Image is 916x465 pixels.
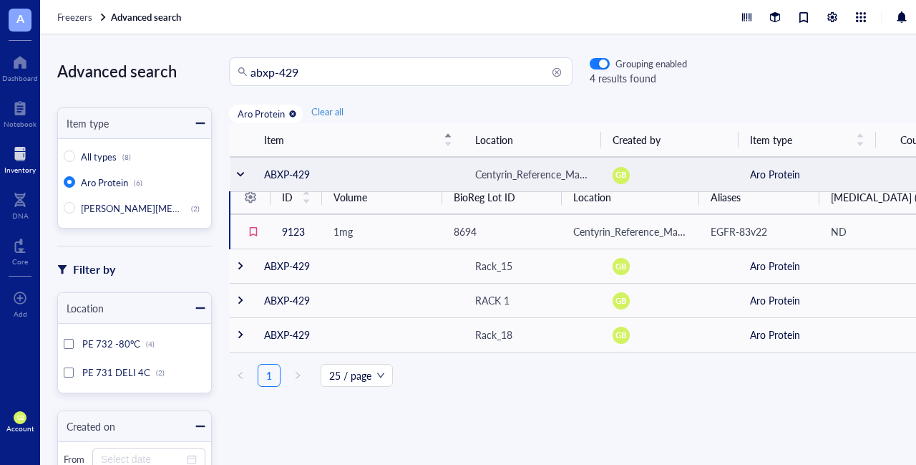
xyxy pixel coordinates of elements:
div: Centyrin_Reference_Material [475,166,590,182]
li: Next Page [286,364,309,387]
td: ABXP-429 [253,283,464,317]
th: Volume [322,181,442,214]
a: DNA [12,188,29,220]
a: 1 [258,365,280,386]
span: GB [615,329,627,341]
li: Previous Page [229,364,252,387]
th: Aliases [699,181,819,214]
td: ABXP-429 [253,317,464,352]
div: Notebook [4,120,36,128]
span: PE 732 -80°C [82,337,140,350]
span: GB [16,415,23,421]
th: Item [253,123,464,157]
button: right [286,364,309,387]
div: Core [12,257,28,266]
span: Aro Protein [81,176,128,189]
a: Freezers [57,11,108,24]
li: 1 [258,364,281,387]
div: (2) [191,204,200,213]
a: Notebook [4,97,36,128]
td: 8694 [442,214,562,249]
th: Location [562,181,699,214]
a: Dashboard [2,51,38,82]
td: ABXP-429 [253,157,464,191]
span: ND [831,224,847,239]
td: Aro Protein [739,283,876,317]
th: Location [464,123,601,157]
span: Item [264,132,435,148]
td: EGFR-83v22 [699,214,819,249]
span: 25 / page [329,365,384,386]
span: All types [81,150,117,163]
th: Created by [601,123,739,157]
span: GB [615,260,627,272]
span: left [236,371,245,380]
div: Rack_15 [475,258,512,274]
div: Centyrin_Reference_Material [573,224,688,239]
td: ABXP-429 [253,249,464,283]
div: 4 results found [590,70,687,86]
div: Inventory [4,166,36,174]
span: GB [615,169,627,181]
a: Core [12,234,28,266]
div: Rack_18 [475,327,512,342]
div: Location [58,300,104,316]
div: Advanced search [57,57,212,85]
div: (2) [156,368,165,377]
span: [PERSON_NAME][MEDICAL_DATA] [81,201,232,215]
th: Item type [739,123,876,157]
div: Filter by [73,260,115,279]
span: right [293,371,302,380]
div: Account [6,424,34,433]
td: 1mg [322,214,442,249]
span: ID [282,189,293,205]
div: Dashboard [2,74,38,82]
a: Inventory [4,143,36,174]
span: EGFR-83v22 [711,224,767,239]
div: Grouping enabled [615,57,687,70]
span: GB [615,294,627,307]
span: Clear all [311,105,343,118]
th: BioReg Lot ID [442,181,562,214]
td: Aro Protein [739,157,876,191]
span: Freezers [57,10,92,24]
div: Aro Protein [238,107,285,120]
div: (4) [146,340,155,348]
span: PE 731 DELI 4C [82,365,150,379]
div: Add [14,310,27,318]
div: Item type [58,115,109,131]
div: RACK 1 [475,292,510,308]
span: Item type [750,132,847,148]
th: ID [271,181,322,214]
td: 9123 [271,214,322,249]
span: A [16,9,24,27]
div: Created on [58,418,115,434]
td: Aro Protein [739,249,876,283]
td: Aro Protein [739,317,876,352]
span: 8694 [454,224,477,239]
div: (6) [134,178,142,187]
div: Page Size [321,364,393,387]
div: (8) [122,153,131,161]
button: Clear all [308,103,346,120]
a: Advanced search [111,11,184,24]
span: 1mg [333,224,353,239]
button: left [229,364,252,387]
div: DNA [12,211,29,220]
